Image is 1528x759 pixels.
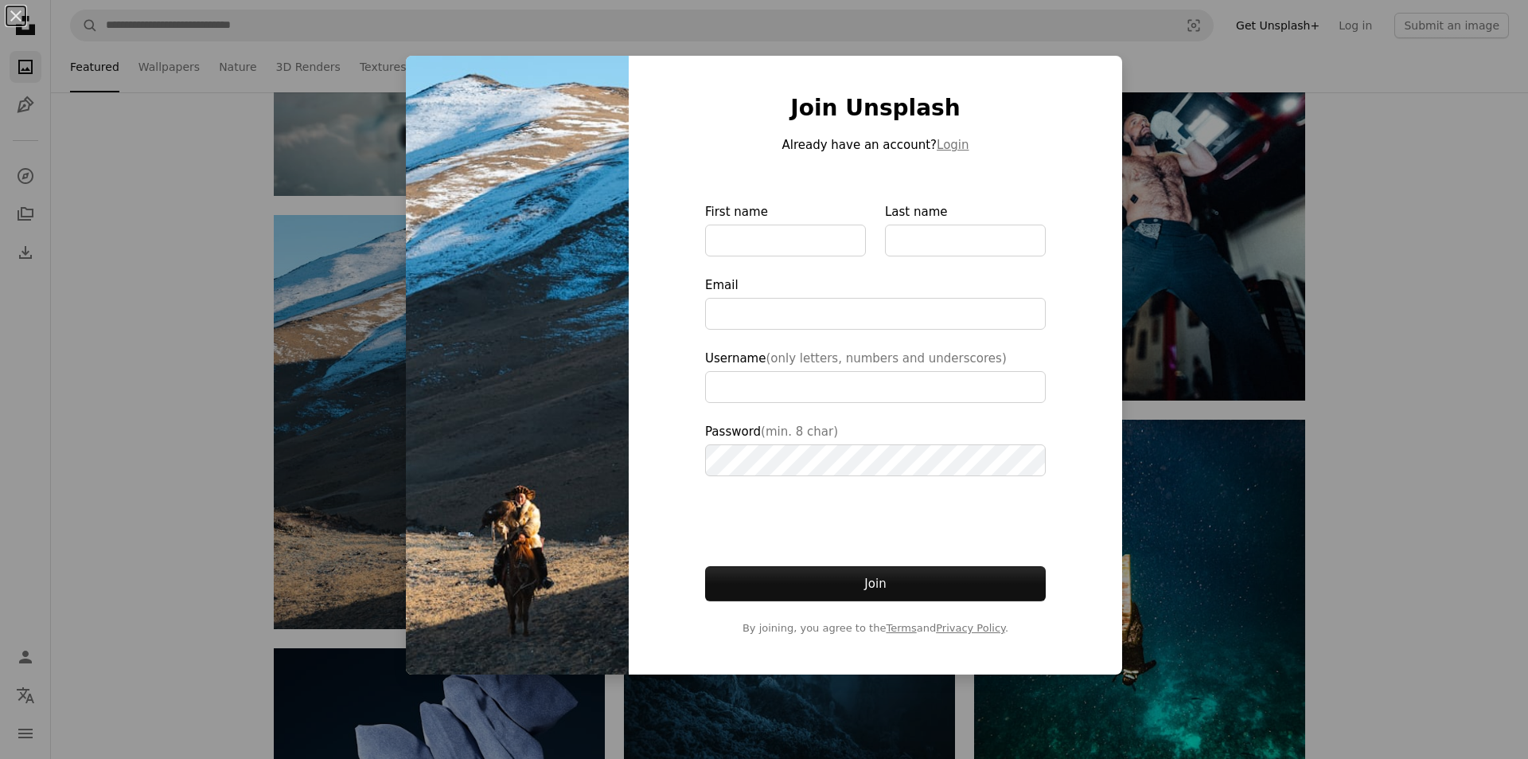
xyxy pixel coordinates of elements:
span: (min. 8 char) [761,424,838,439]
label: Email [705,276,1046,330]
span: By joining, you agree to the and . [705,620,1046,636]
input: First name [705,225,866,256]
label: Password [705,422,1046,476]
a: Privacy Policy [936,622,1005,634]
label: Last name [885,202,1046,256]
span: (only letters, numbers and underscores) [766,351,1006,366]
input: Username(only letters, numbers and underscores) [705,371,1046,403]
img: photo-1742201929743-90e14da35f28 [406,56,629,675]
h1: Join Unsplash [705,94,1046,123]
label: First name [705,202,866,256]
input: Password(min. 8 char) [705,444,1046,476]
input: Last name [885,225,1046,256]
label: Username [705,349,1046,403]
button: Login [937,135,969,155]
input: Email [705,298,1046,330]
a: Terms [886,622,916,634]
p: Already have an account? [705,135,1046,155]
button: Join [705,566,1046,601]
